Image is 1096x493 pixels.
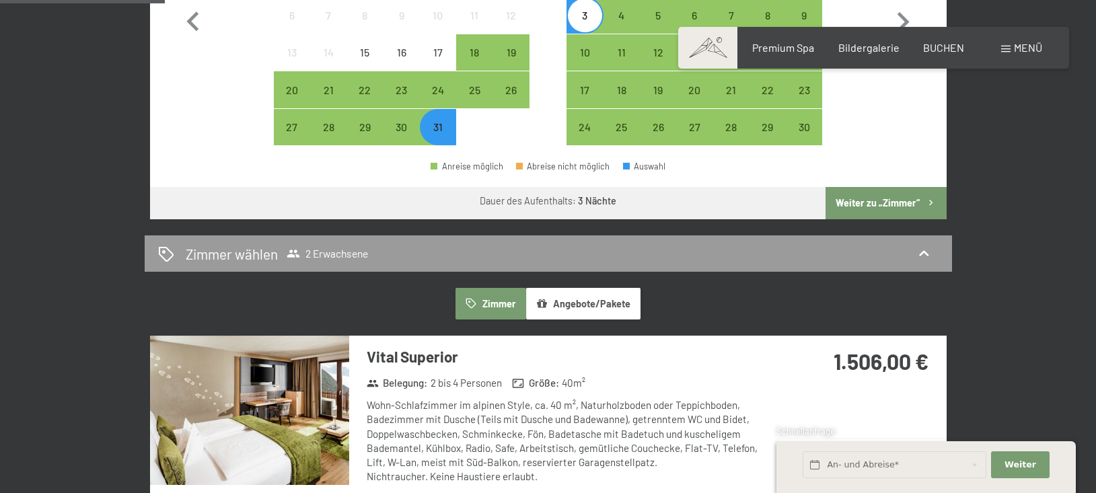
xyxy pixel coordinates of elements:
div: Mon Oct 20 2025 [274,71,310,108]
div: Anreise nicht möglich [346,34,383,71]
a: Bildergalerie [838,41,900,54]
button: Zimmer [455,288,525,319]
div: 25 [458,85,491,118]
div: 21 [714,85,747,118]
div: Fri Nov 28 2025 [713,109,749,145]
div: Wed Nov 26 2025 [640,109,676,145]
div: Anreise möglich [786,71,822,108]
div: 24 [421,85,455,118]
span: 2 bis 4 Personen [431,376,502,390]
div: 22 [348,85,381,118]
button: Angebote/Pakete [526,288,641,319]
div: 17 [568,85,601,118]
div: Anreise möglich [310,109,346,145]
div: 29 [348,122,381,155]
div: Wohn-Schlafzimmer im alpinen Style, ca. 40 m², Naturholzboden oder Teppichboden, Badezimmer mit D... [367,398,767,484]
div: Anreise möglich [383,71,420,108]
div: 30 [385,122,418,155]
a: Premium Spa [752,41,814,54]
div: Tue Oct 28 2025 [310,109,346,145]
div: Anreise möglich [492,34,529,71]
div: Anreise möglich [750,71,786,108]
div: Fri Oct 31 2025 [420,109,456,145]
div: Anreise möglich [676,34,713,71]
div: Sat Nov 22 2025 [750,71,786,108]
span: 40 m² [562,376,585,390]
div: 9 [385,10,418,44]
div: 3 [568,10,601,44]
div: 14 [312,47,345,81]
div: Anreise möglich [567,109,603,145]
div: Anreise möglich [640,109,676,145]
div: Anreise möglich [456,34,492,71]
div: Anreise möglich [750,34,786,71]
div: 20 [275,85,309,118]
div: Tue Nov 18 2025 [604,71,640,108]
div: Anreise möglich [420,71,456,108]
div: Mon Nov 10 2025 [567,34,603,71]
div: Auswahl [623,162,666,171]
div: Thu Oct 16 2025 [383,34,420,71]
div: Thu Nov 20 2025 [676,71,713,108]
div: Fri Nov 21 2025 [713,71,749,108]
div: Fri Oct 17 2025 [420,34,456,71]
div: 13 [275,47,309,81]
h2: Zimmer wählen [186,244,278,264]
div: Wed Nov 12 2025 [640,34,676,71]
div: Thu Oct 30 2025 [383,109,420,145]
div: 5 [641,10,675,44]
div: 7 [312,10,345,44]
div: Sat Nov 29 2025 [750,109,786,145]
div: Tue Oct 14 2025 [310,34,346,71]
div: Anreise möglich [383,109,420,145]
div: Thu Nov 27 2025 [676,109,713,145]
div: Anreise möglich [786,34,822,71]
div: 26 [641,122,675,155]
span: Menü [1014,41,1042,54]
strong: Größe : [512,376,559,390]
div: 25 [605,122,638,155]
a: BUCHEN [923,41,964,54]
span: 2 Erwachsene [287,247,368,260]
div: Anreise möglich [713,34,749,71]
div: Anreise nicht möglich [274,34,310,71]
div: 16 [385,47,418,81]
div: Anreise möglich [492,71,529,108]
div: 9 [787,10,821,44]
div: 17 [421,47,455,81]
div: Mon Oct 27 2025 [274,109,310,145]
div: Fri Nov 14 2025 [713,34,749,71]
div: 11 [605,47,638,81]
div: Sun Oct 19 2025 [492,34,529,71]
div: 11 [458,10,491,44]
div: Sat Nov 15 2025 [750,34,786,71]
span: Schnellanfrage [776,426,835,437]
div: Tue Oct 21 2025 [310,71,346,108]
div: Sun Oct 26 2025 [492,71,529,108]
div: 21 [312,85,345,118]
div: Anreise möglich [346,71,383,108]
span: Weiter [1004,459,1036,471]
div: 27 [678,122,711,155]
button: Weiter [991,451,1049,479]
div: 12 [494,10,527,44]
div: 18 [605,85,638,118]
div: 10 [568,47,601,81]
h3: Vital Superior [367,346,767,367]
div: Tue Nov 11 2025 [604,34,640,71]
div: Anreise nicht möglich [383,34,420,71]
div: 23 [787,85,821,118]
div: Mon Oct 13 2025 [274,34,310,71]
div: Anreise möglich [431,162,503,171]
div: Wed Nov 19 2025 [640,71,676,108]
div: Anreise möglich [676,109,713,145]
div: Anreise möglich [713,109,749,145]
strong: Belegung : [367,376,428,390]
div: Abreise nicht möglich [516,162,610,171]
div: 28 [714,122,747,155]
b: 3 Nächte [578,195,616,206]
div: Anreise möglich [274,109,310,145]
div: 22 [751,85,784,118]
div: 27 [275,122,309,155]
